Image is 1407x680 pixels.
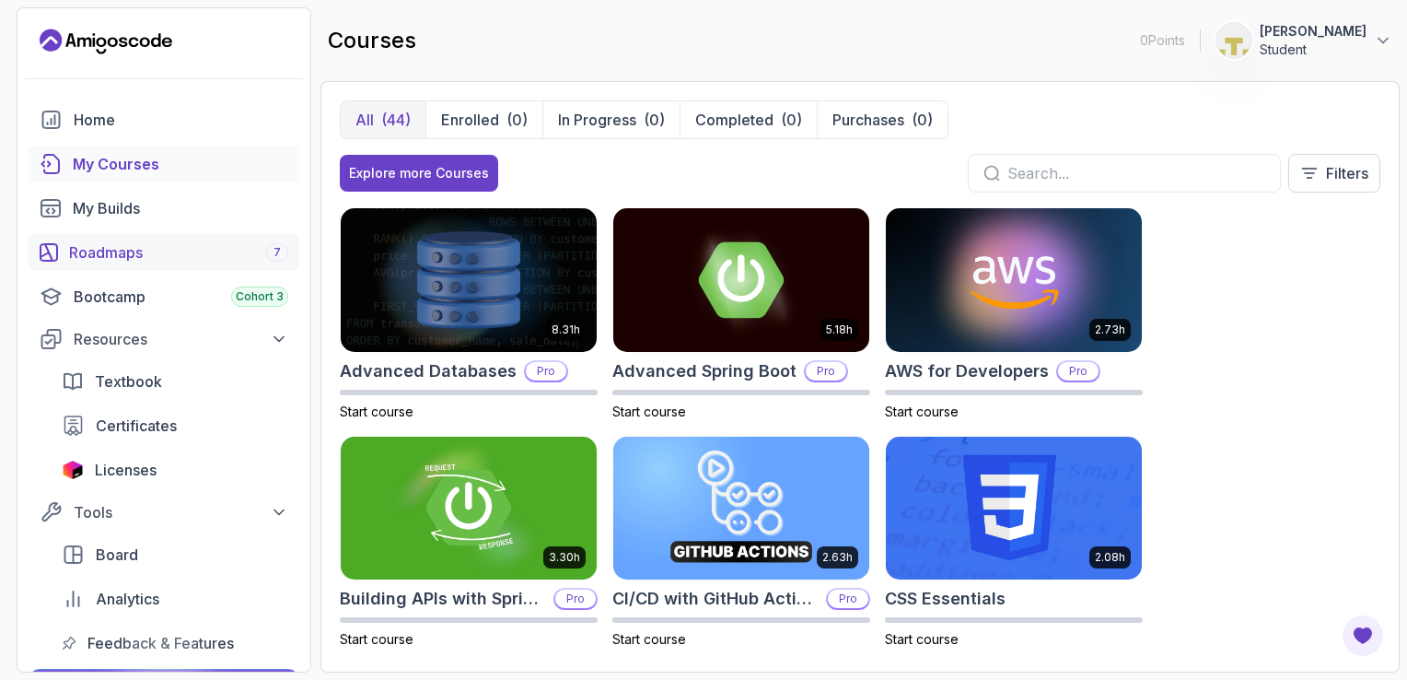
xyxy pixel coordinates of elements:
span: Start course [340,404,413,419]
div: Home [74,109,288,131]
div: (0) [912,109,933,131]
p: Enrolled [441,109,499,131]
a: textbook [51,363,299,400]
div: (44) [381,109,411,131]
h2: AWS for Developers [885,358,1049,384]
div: My Courses [73,153,288,175]
span: Textbook [95,370,162,393]
p: Purchases [832,109,904,131]
button: Open Feedback Button [1341,614,1385,658]
img: AWS for Developers card [886,208,1142,352]
p: 3.30h [549,550,580,565]
img: jetbrains icon [62,461,84,479]
div: (0) [644,109,665,131]
span: Cohort 3 [236,289,284,304]
span: Certificates [96,415,177,437]
button: Enrolled(0) [425,101,542,138]
h2: Advanced Spring Boot [612,358,797,384]
img: Building APIs with Spring Boot card [341,437,597,580]
span: Start course [885,631,959,647]
span: Board [96,544,138,566]
a: feedback [51,625,299,662]
p: Pro [828,590,868,608]
img: CI/CD with GitHub Actions card [613,437,869,580]
div: (0) [506,109,528,131]
input: Search... [1007,162,1265,184]
h2: courses [328,26,416,55]
a: home [29,101,299,138]
span: Start course [612,631,686,647]
a: board [51,536,299,573]
a: analytics [51,580,299,617]
button: Resources [29,322,299,356]
button: Explore more Courses [340,155,498,192]
p: Completed [695,109,773,131]
button: Filters [1288,154,1380,193]
button: user profile image[PERSON_NAME]Student [1215,22,1392,59]
button: Purchases(0) [817,101,948,138]
h2: Building APIs with Spring Boot [340,586,546,612]
span: Feedback & Features [87,632,234,654]
button: Completed(0) [680,101,817,138]
span: Licenses [95,459,157,481]
a: builds [29,190,299,227]
div: (0) [781,109,802,131]
p: 0 Points [1140,31,1185,50]
a: licenses [51,451,299,488]
p: 8.31h [552,322,580,337]
div: Roadmaps [69,241,288,264]
a: certificates [51,407,299,444]
button: In Progress(0) [542,101,680,138]
img: CSS Essentials card [886,437,1142,580]
p: 2.63h [822,550,853,565]
div: Explore more Courses [349,164,489,182]
div: Tools [74,501,288,523]
img: Advanced Databases card [341,208,597,352]
img: Advanced Spring Boot card [613,208,869,352]
p: Filters [1326,162,1368,184]
p: 2.73h [1095,322,1125,337]
p: All [355,109,374,131]
button: Tools [29,496,299,529]
div: My Builds [73,197,288,219]
p: Pro [806,362,846,381]
a: roadmaps [29,234,299,271]
img: user profile image [1216,23,1251,58]
p: Student [1260,41,1366,59]
a: courses [29,146,299,182]
span: Analytics [96,588,159,610]
a: Landing page [40,27,172,56]
p: Pro [526,362,566,381]
span: Start course [340,631,413,647]
button: All(44) [341,101,425,138]
p: 2.08h [1095,550,1125,565]
p: In Progress [558,109,636,131]
h2: CI/CD with GitHub Actions [612,586,819,612]
p: 5.18h [826,322,853,337]
p: [PERSON_NAME] [1260,22,1366,41]
span: Start course [885,404,959,419]
h2: Advanced Databases [340,358,517,384]
p: Pro [1058,362,1099,381]
span: Start course [612,404,686,419]
h2: CSS Essentials [885,586,1006,612]
div: Resources [74,328,288,350]
a: bootcamp [29,278,299,315]
div: Bootcamp [74,286,288,308]
span: 7 [273,245,281,260]
p: Pro [555,590,596,608]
